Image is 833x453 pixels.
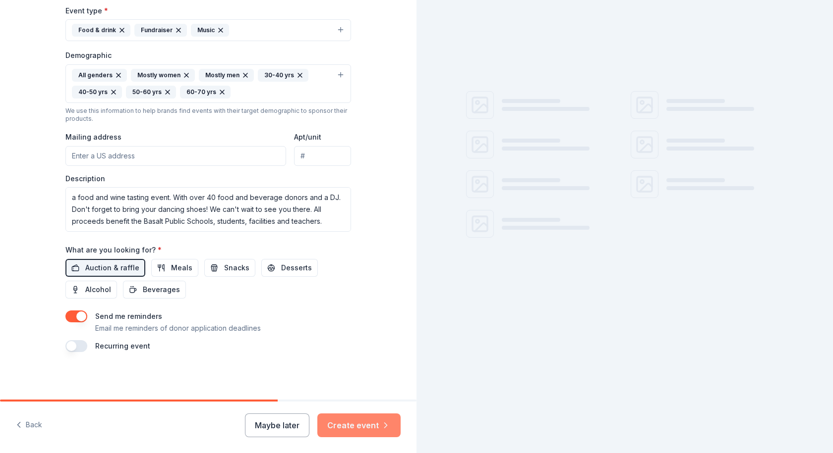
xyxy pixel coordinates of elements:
button: Snacks [204,259,255,277]
div: Food & drink [72,24,130,37]
button: Maybe later [245,413,309,437]
textarea: a food and wine tasting event. With over 40 food and beverage donors and a DJ. Don't forget to br... [65,187,351,232]
input: Enter a US address [65,146,286,166]
label: Description [65,174,105,184]
label: Mailing address [65,132,121,142]
input: # [294,146,351,166]
p: Email me reminders of donor application deadlines [95,322,261,334]
button: Alcohol [65,281,117,299]
button: All gendersMostly womenMostly men30-40 yrs40-50 yrs50-60 yrs60-70 yrs [65,64,351,103]
span: Alcohol [85,284,111,296]
span: Snacks [224,262,249,274]
button: Beverages [123,281,186,299]
div: We use this information to help brands find events with their target demographic to sponsor their... [65,107,351,123]
span: Beverages [143,284,180,296]
label: Recurring event [95,342,150,350]
label: Send me reminders [95,312,162,320]
div: All genders [72,69,127,82]
span: Auction & raffle [85,262,139,274]
div: Mostly men [199,69,254,82]
div: 30-40 yrs [258,69,308,82]
span: Desserts [281,262,312,274]
div: 60-70 yrs [180,86,231,99]
div: Fundraiser [134,24,187,37]
button: Auction & raffle [65,259,145,277]
button: Back [16,415,42,436]
label: Apt/unit [294,132,321,142]
div: 40-50 yrs [72,86,122,99]
label: What are you looking for? [65,245,162,255]
button: Food & drinkFundraiserMusic [65,19,351,41]
div: Mostly women [131,69,195,82]
button: Meals [151,259,198,277]
button: Create event [317,413,401,437]
button: Desserts [261,259,318,277]
label: Event type [65,6,108,16]
div: 50-60 yrs [126,86,176,99]
span: Meals [171,262,192,274]
label: Demographic [65,50,112,60]
div: Music [191,24,229,37]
